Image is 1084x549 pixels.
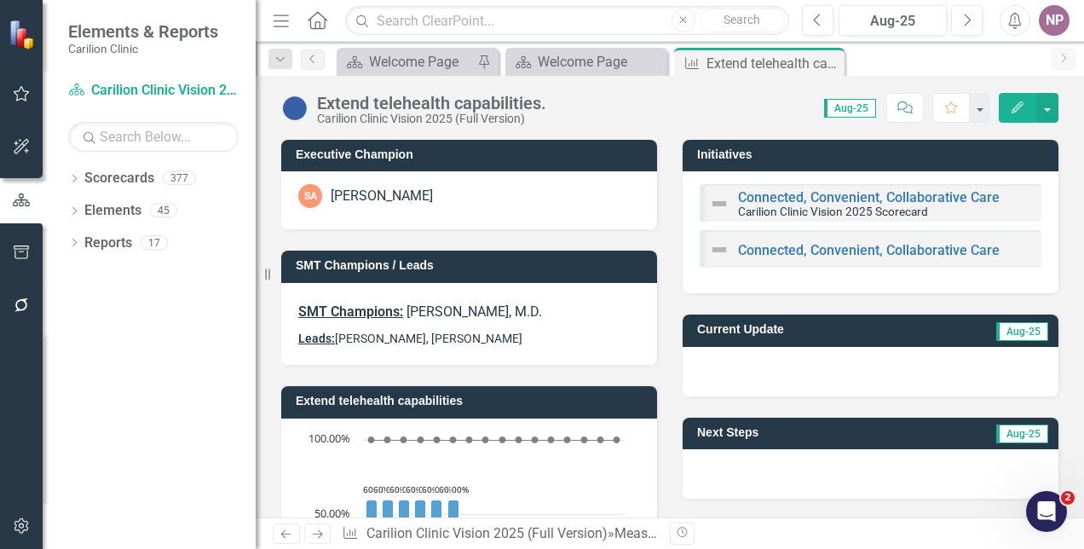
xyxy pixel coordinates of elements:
[824,99,876,118] span: Aug-25
[341,51,473,72] a: Welcome Page
[281,95,308,122] img: No Information
[368,436,375,443] path: Jun-24, 100. Target.
[68,122,239,152] input: Search Below...
[706,53,840,74] div: Extend telehealth capabilities.
[434,436,441,443] path: Oct-24, 100. Target.
[345,6,789,36] input: Search ClearPoint...
[466,436,473,443] path: Dec-24, 100. Target.
[516,436,522,443] path: Mar-25, 100. Target.
[296,259,649,272] h3: SMT Champions / Leads
[163,171,196,186] div: 377
[709,240,729,260] img: Not Defined
[597,436,604,443] path: Aug-25, 100. Target.
[384,436,391,443] path: Jul-24, 100. Target.
[84,234,132,253] a: Reports
[724,13,760,26] span: Search
[510,51,663,72] a: Welcome Page
[298,184,322,208] div: SA
[369,51,473,72] div: Welcome Page
[439,483,469,495] text: 60.00%
[697,426,885,439] h3: Next Steps
[700,9,785,32] button: Search
[308,431,350,446] text: 100.00%
[697,148,1050,161] h3: Initiatives
[499,436,506,443] path: Feb-25, 100. Target.
[68,81,239,101] a: Carilion Clinic Vision 2025 (Full Version)
[296,395,649,407] h3: Extend telehealth capabilities
[738,205,928,218] small: Carilion Clinic Vision 2025 Scorecard
[317,113,546,125] div: Carilion Clinic Vision 2025 (Full Version)
[298,332,522,345] span: [PERSON_NAME], [PERSON_NAME]
[418,436,424,443] path: Sep-24, 100. Target.
[532,436,539,443] path: Apr-25, 100. Target.
[996,425,1048,443] span: Aug-25
[373,483,403,495] text: 60.00%
[697,323,915,336] h3: Current Update
[141,235,168,250] div: 17
[564,436,571,443] path: Jun-25, 100. Target.
[450,436,457,443] path: Nov-24, 100. Target.
[314,506,350,521] text: 50.00%
[298,303,403,320] u: SMT Champions:
[738,189,1000,205] a: Connected, Convenient, Collaborative Care
[996,322,1048,341] span: Aug-25
[389,483,419,495] text: 60.00%
[363,483,393,495] text: 60.00%
[709,194,729,214] img: Not Defined
[68,42,218,55] small: Carilion Clinic
[422,483,452,495] text: 60.00%
[366,525,608,541] a: Carilion Clinic Vision 2025 (Full Version)
[482,436,489,443] path: Jan-25, 100. Target.
[298,299,640,326] p: [PERSON_NAME], M.D.
[738,242,1000,258] a: Connected, Convenient, Collaborative Care
[68,21,218,42] span: Elements & Reports
[368,436,620,443] g: Target, series 1 of 3. Line with 16 data points.
[614,436,620,443] path: Sep-25, 100. Target.
[845,11,941,32] div: Aug-25
[1039,5,1070,36] button: NP
[84,201,141,221] a: Elements
[331,187,433,206] div: [PERSON_NAME]
[401,436,407,443] path: Aug-24, 100. Target.
[84,169,154,188] a: Scorecards
[581,436,588,443] path: Jul-25, 100. Target.
[548,436,555,443] path: May-25, 100. Target.
[1026,491,1067,532] iframe: Intercom live chat
[1061,491,1075,505] span: 2
[317,94,546,113] div: Extend telehealth capabilities.
[150,204,177,218] div: 45
[298,332,335,345] strong: Leads:
[342,524,657,544] div: » »
[839,5,947,36] button: Aug-25
[614,525,673,541] a: Measures
[406,483,435,495] text: 60.00%
[9,20,38,49] img: ClearPoint Strategy
[538,51,663,72] div: Welcome Page
[296,148,649,161] h3: Executive Champion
